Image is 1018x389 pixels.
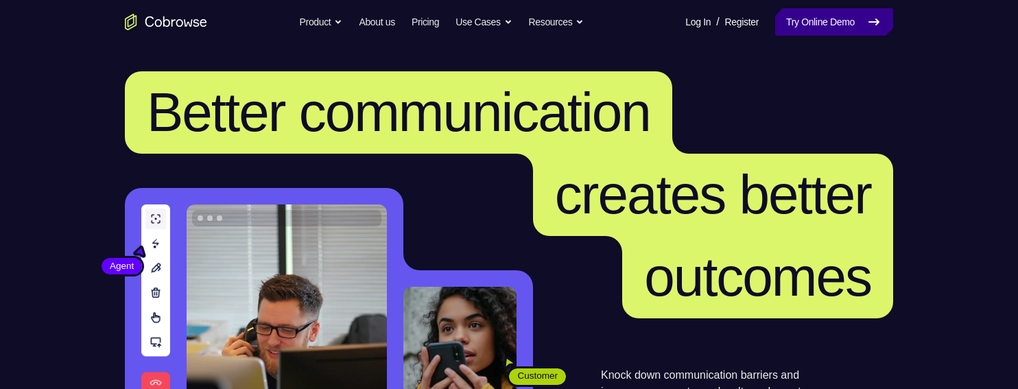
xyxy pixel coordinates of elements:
a: Go to the home page [125,14,207,30]
button: Product [300,8,343,36]
a: About us [359,8,394,36]
a: Try Online Demo [775,8,893,36]
span: Better communication [147,82,650,143]
button: Resources [529,8,584,36]
a: Register [725,8,759,36]
span: / [716,14,719,30]
a: Pricing [412,8,439,36]
span: creates better [555,164,871,225]
button: Use Cases [455,8,512,36]
span: outcomes [644,246,871,307]
a: Log In [685,8,711,36]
